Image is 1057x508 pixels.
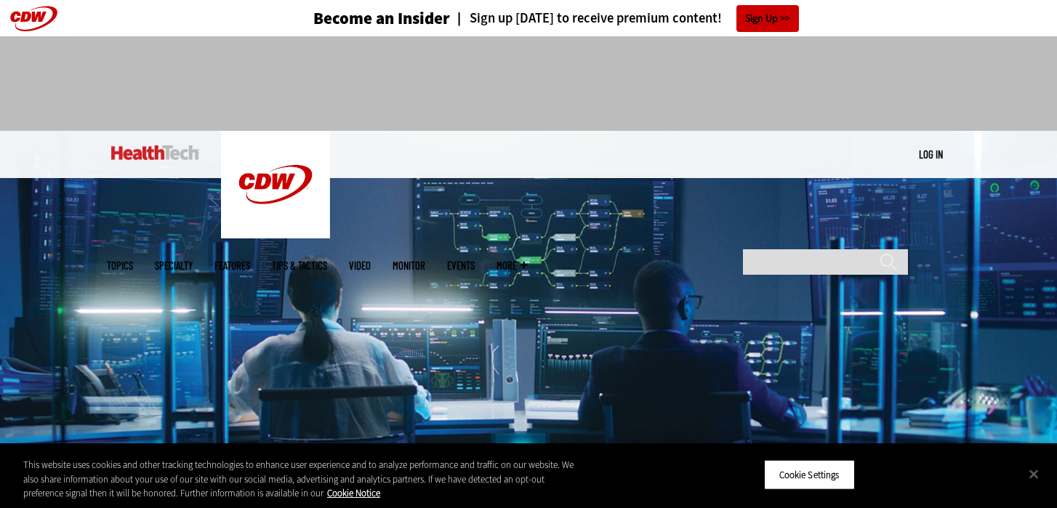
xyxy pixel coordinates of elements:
span: Topics [107,260,133,271]
a: Tips & Tactics [272,260,327,271]
a: Log in [919,148,943,161]
a: Video [349,260,371,271]
a: Become an Insider [259,10,450,27]
a: CDW [221,227,330,242]
button: Close [1018,458,1050,490]
a: More information about your privacy [327,487,380,499]
a: Sign up [DATE] to receive premium content! [450,12,722,25]
h3: Become an Insider [313,10,450,27]
span: More [497,260,527,271]
img: Home [221,131,330,238]
div: User menu [919,147,943,162]
button: Cookie Settings [764,459,855,490]
div: This website uses cookies and other tracking technologies to enhance user experience and to analy... [23,458,582,501]
a: Events [447,260,475,271]
iframe: advertisement [264,51,793,116]
span: Specialty [155,260,193,271]
a: Sign Up [736,5,799,32]
img: Home [111,145,199,160]
a: Features [214,260,250,271]
a: MonITor [393,260,425,271]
